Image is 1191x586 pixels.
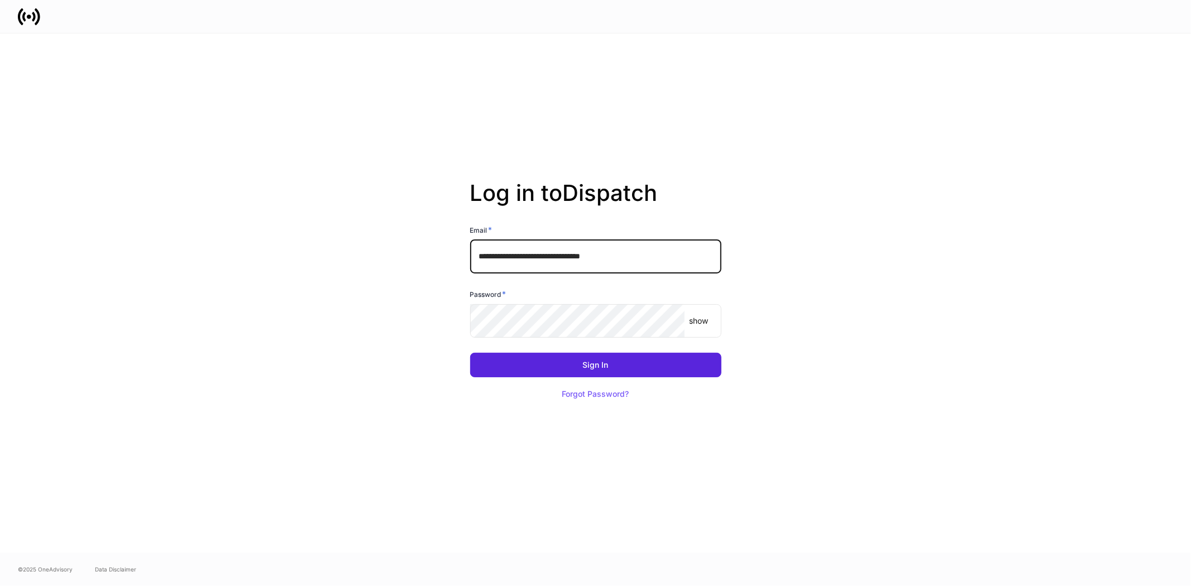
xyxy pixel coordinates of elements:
[470,224,492,236] h6: Email
[470,289,506,300] h6: Password
[470,180,721,224] h2: Log in to Dispatch
[562,390,629,398] div: Forgot Password?
[689,315,708,326] p: show
[583,361,609,369] div: Sign In
[470,353,721,377] button: Sign In
[95,565,136,574] a: Data Disclaimer
[548,382,643,406] button: Forgot Password?
[18,565,73,574] span: © 2025 OneAdvisory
